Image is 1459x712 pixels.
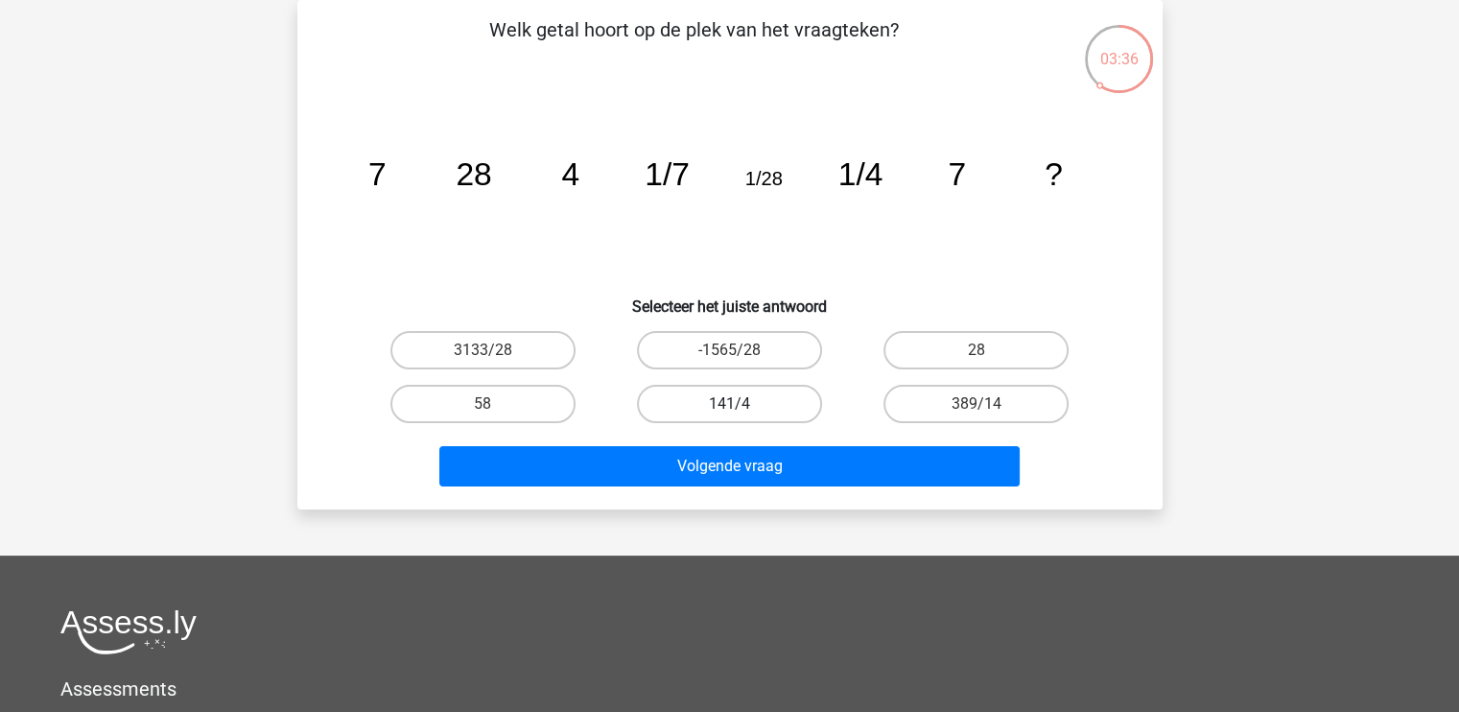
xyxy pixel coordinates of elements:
img: Assessly logo [60,609,197,654]
tspan: 1/7 [645,156,690,192]
label: 3133/28 [390,331,576,369]
button: Volgende vraag [439,446,1020,487]
tspan: 4 [561,156,579,192]
tspan: 1/4 [837,156,882,192]
tspan: 7 [367,156,386,192]
label: -1565/28 [637,331,822,369]
div: 03:36 [1083,23,1155,71]
tspan: 7 [948,156,966,192]
p: Welk getal hoort op de plek van het vraagteken? [328,15,1060,73]
label: 58 [390,385,576,423]
label: 141/4 [637,385,822,423]
tspan: ? [1045,156,1063,192]
label: 389/14 [883,385,1069,423]
h6: Selecteer het juiste antwoord [328,282,1132,316]
label: 28 [883,331,1069,369]
tspan: 28 [456,156,491,192]
h5: Assessments [60,677,1399,700]
tspan: 1/28 [744,168,782,189]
